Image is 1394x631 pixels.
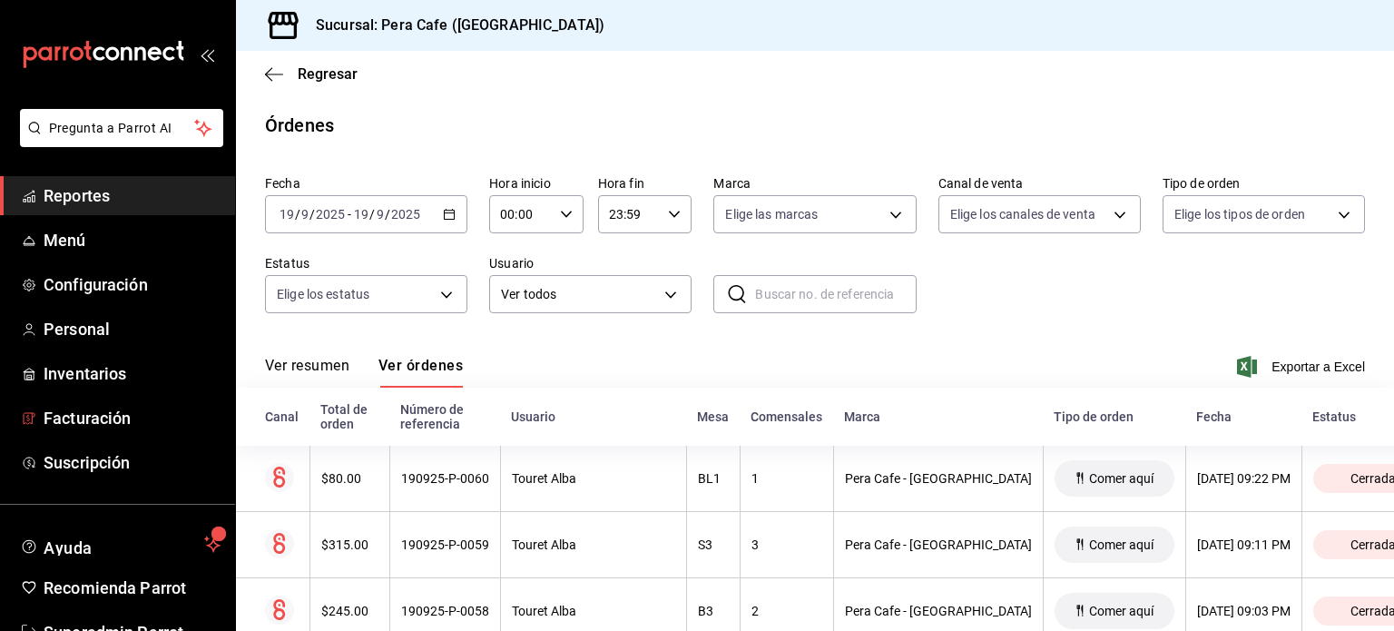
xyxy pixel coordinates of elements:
div: Touret Alba [512,604,675,618]
input: Buscar no. de referencia [755,276,916,312]
div: $315.00 [321,537,378,552]
div: Touret Alba [512,471,675,486]
span: Regresar [298,65,358,83]
span: Recomienda Parrot [44,576,221,600]
div: BL1 [698,471,729,486]
div: Canal [265,409,299,424]
div: Tipo de orden [1054,409,1174,424]
input: -- [353,207,369,222]
label: Hora inicio [489,177,584,190]
div: [DATE] 09:11 PM [1197,537,1291,552]
button: Ver órdenes [378,357,463,388]
button: Regresar [265,65,358,83]
a: Pregunta a Parrot AI [13,132,223,151]
input: ---- [390,207,421,222]
div: Marca [844,409,1032,424]
span: Configuración [44,272,221,297]
button: Exportar a Excel [1241,356,1365,378]
div: [DATE] 09:22 PM [1197,471,1291,486]
span: / [309,207,315,222]
input: ---- [315,207,346,222]
span: Comer aquí [1082,604,1161,618]
span: Comer aquí [1082,471,1161,486]
label: Hora fin [598,177,692,190]
span: Elige las marcas [725,205,818,223]
div: 190925-P-0060 [401,471,489,486]
span: - [348,207,351,222]
span: / [385,207,390,222]
div: $80.00 [321,471,378,486]
span: / [369,207,375,222]
div: Número de referencia [400,402,489,431]
span: Reportes [44,183,221,208]
span: / [295,207,300,222]
div: $245.00 [321,604,378,618]
span: Menú [44,228,221,252]
div: 190925-P-0058 [401,604,489,618]
div: Pera Cafe - [GEOGRAPHIC_DATA] [845,471,1032,486]
div: Total de orden [320,402,378,431]
div: 3 [751,537,822,552]
span: Ayuda [44,534,197,556]
div: Usuario [511,409,675,424]
div: 190925-P-0059 [401,537,489,552]
h3: Sucursal: Pera Cafe ([GEOGRAPHIC_DATA]) [301,15,604,36]
div: Touret Alba [512,537,675,552]
span: Suscripción [44,450,221,475]
input: -- [279,207,295,222]
span: Comer aquí [1082,537,1161,552]
button: Pregunta a Parrot AI [20,109,223,147]
span: Elige los estatus [277,285,369,303]
div: Pera Cafe - [GEOGRAPHIC_DATA] [845,604,1032,618]
span: Personal [44,317,221,341]
div: navigation tabs [265,357,463,388]
label: Canal de venta [938,177,1141,190]
div: [DATE] 09:03 PM [1197,604,1291,618]
label: Marca [713,177,916,190]
div: 2 [751,604,822,618]
span: Ver todos [501,285,658,304]
span: Pregunta a Parrot AI [49,119,195,138]
input: -- [300,207,309,222]
input: -- [376,207,385,222]
label: Estatus [265,257,467,270]
label: Tipo de orden [1163,177,1365,190]
label: Usuario [489,257,692,270]
div: Fecha [1196,409,1291,424]
div: Órdenes [265,112,334,139]
div: Pera Cafe - [GEOGRAPHIC_DATA] [845,537,1032,552]
span: Facturación [44,406,221,430]
div: Mesa [697,409,729,424]
div: S3 [698,537,729,552]
button: Ver resumen [265,357,349,388]
span: Inventarios [44,361,221,386]
label: Fecha [265,177,467,190]
div: B3 [698,604,729,618]
button: open_drawer_menu [200,47,214,62]
span: Elige los tipos de orden [1174,205,1305,223]
span: Elige los canales de venta [950,205,1095,223]
div: 1 [751,471,822,486]
div: Comensales [751,409,822,424]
